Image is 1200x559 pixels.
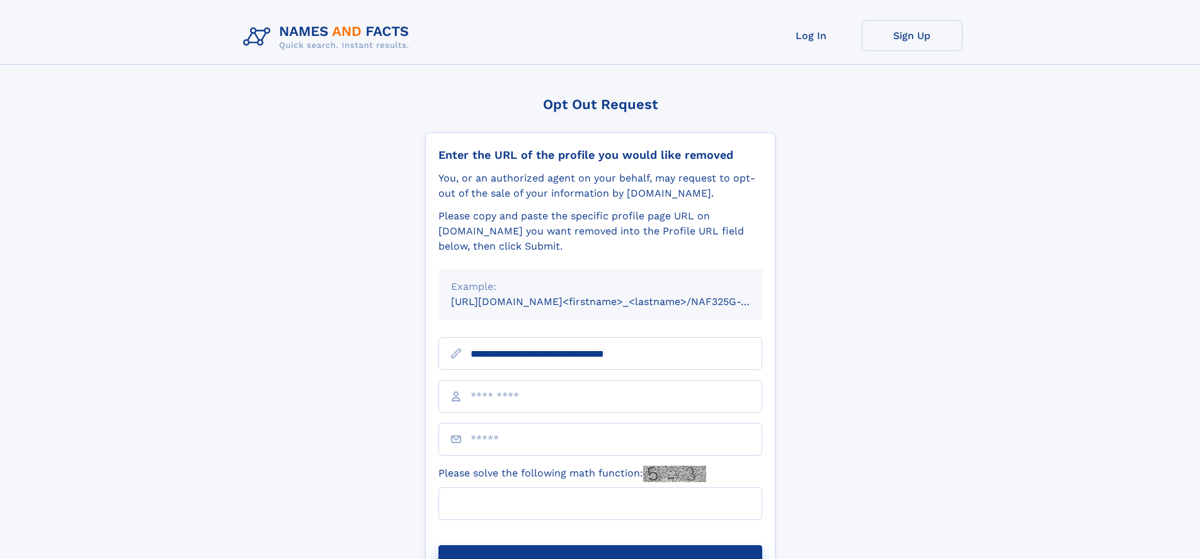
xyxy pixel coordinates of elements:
div: Opt Out Request [425,96,775,112]
img: Logo Names and Facts [238,20,420,54]
a: Sign Up [862,20,963,51]
a: Log In [761,20,862,51]
div: Example: [451,279,750,294]
small: [URL][DOMAIN_NAME]<firstname>_<lastname>/NAF325G-xxxxxxxx [451,296,786,308]
div: You, or an authorized agent on your behalf, may request to opt-out of the sale of your informatio... [438,171,762,201]
label: Please solve the following math function: [438,466,706,482]
div: Please copy and paste the specific profile page URL on [DOMAIN_NAME] you want removed into the Pr... [438,209,762,254]
div: Enter the URL of the profile you would like removed [438,148,762,162]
